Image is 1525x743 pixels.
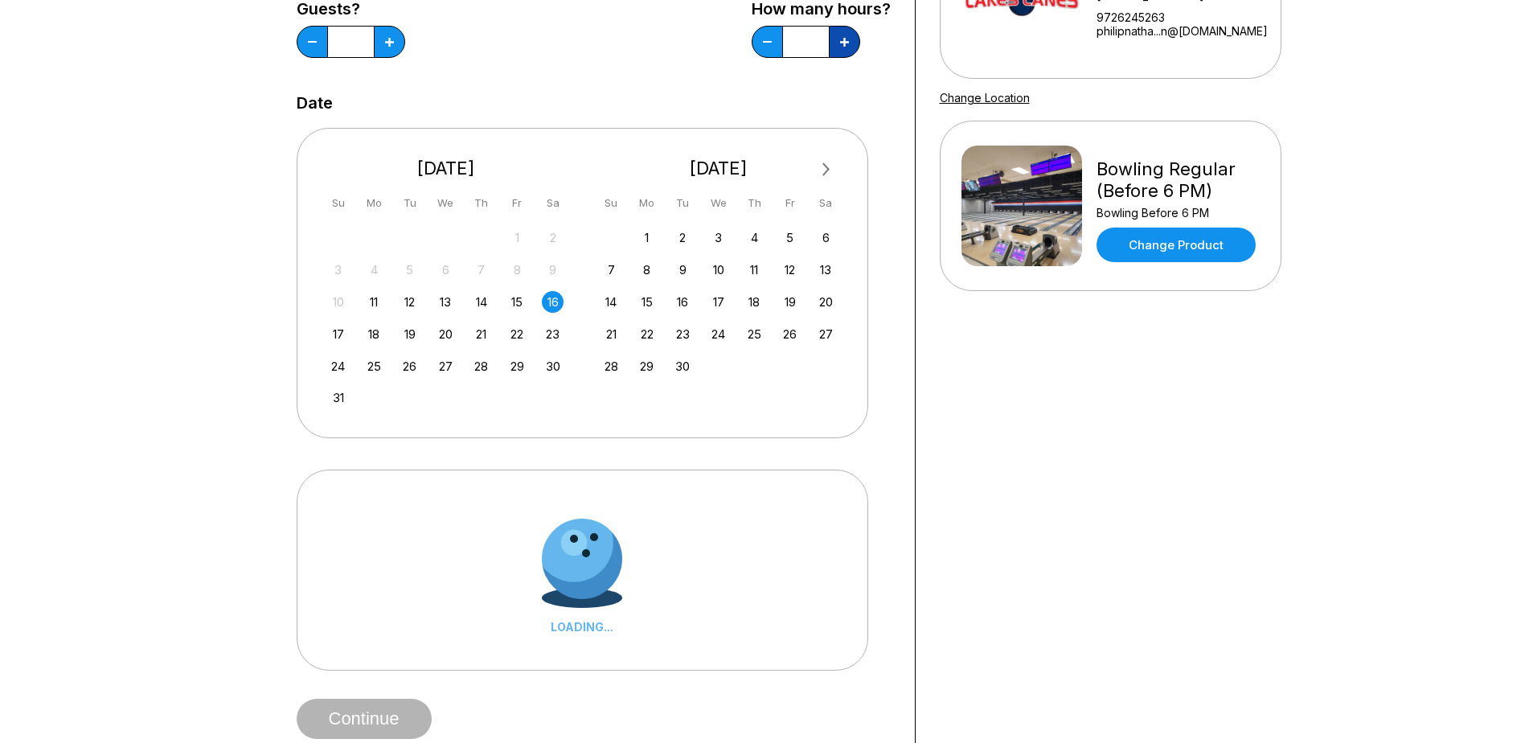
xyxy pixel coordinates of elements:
[744,227,765,248] div: Choose Thursday, September 4th, 2025
[542,259,564,281] div: Not available Saturday, August 9th, 2025
[399,259,420,281] div: Not available Tuesday, August 5th, 2025
[542,355,564,377] div: Choose Saturday, August 30th, 2025
[779,323,801,345] div: Choose Friday, September 26th, 2025
[506,259,528,281] div: Not available Friday, August 8th, 2025
[1097,10,1268,24] div: 9726245263
[601,323,622,345] div: Choose Sunday, September 21st, 2025
[506,291,528,313] div: Choose Friday, August 15th, 2025
[672,291,694,313] div: Choose Tuesday, September 16th, 2025
[672,192,694,214] div: Tu
[470,192,492,214] div: Th
[1097,228,1256,262] a: Change Product
[399,192,420,214] div: Tu
[399,323,420,345] div: Choose Tuesday, August 19th, 2025
[435,291,457,313] div: Choose Wednesday, August 13th, 2025
[707,259,729,281] div: Choose Wednesday, September 10th, 2025
[435,355,457,377] div: Choose Wednesday, August 27th, 2025
[707,192,729,214] div: We
[363,355,385,377] div: Choose Monday, August 25th, 2025
[322,158,571,179] div: [DATE]
[779,227,801,248] div: Choose Friday, September 5th, 2025
[598,225,839,377] div: month 2025-09
[815,323,837,345] div: Choose Saturday, September 27th, 2025
[672,259,694,281] div: Choose Tuesday, September 9th, 2025
[327,355,349,377] div: Choose Sunday, August 24th, 2025
[961,146,1082,266] img: Bowling Regular (Before 6 PM)
[506,323,528,345] div: Choose Friday, August 22nd, 2025
[1097,24,1268,38] a: philipnatha...n@[DOMAIN_NAME]
[744,192,765,214] div: Th
[435,323,457,345] div: Choose Wednesday, August 20th, 2025
[542,323,564,345] div: Choose Saturday, August 23rd, 2025
[814,157,839,183] button: Next Month
[326,225,567,409] div: month 2025-08
[707,227,729,248] div: Choose Wednesday, September 3rd, 2025
[636,227,658,248] div: Choose Monday, September 1st, 2025
[744,259,765,281] div: Choose Thursday, September 11th, 2025
[327,323,349,345] div: Choose Sunday, August 17th, 2025
[940,91,1030,105] a: Change Location
[636,192,658,214] div: Mo
[542,620,622,634] div: LOADING...
[744,291,765,313] div: Choose Thursday, September 18th, 2025
[744,323,765,345] div: Choose Thursday, September 25th, 2025
[594,158,843,179] div: [DATE]
[601,192,622,214] div: Su
[815,227,837,248] div: Choose Saturday, September 6th, 2025
[542,291,564,313] div: Choose Saturday, August 16th, 2025
[636,259,658,281] div: Choose Monday, September 8th, 2025
[779,192,801,214] div: Fr
[435,192,457,214] div: We
[1097,206,1260,220] div: Bowling Before 6 PM
[672,227,694,248] div: Choose Tuesday, September 2nd, 2025
[470,291,492,313] div: Choose Thursday, August 14th, 2025
[707,291,729,313] div: Choose Wednesday, September 17th, 2025
[672,355,694,377] div: Choose Tuesday, September 30th, 2025
[815,192,837,214] div: Sa
[815,291,837,313] div: Choose Saturday, September 20th, 2025
[601,291,622,313] div: Choose Sunday, September 14th, 2025
[327,387,349,408] div: Choose Sunday, August 31st, 2025
[601,259,622,281] div: Choose Sunday, September 7th, 2025
[636,355,658,377] div: Choose Monday, September 29th, 2025
[601,355,622,377] div: Choose Sunday, September 28th, 2025
[363,291,385,313] div: Choose Monday, August 11th, 2025
[363,323,385,345] div: Choose Monday, August 18th, 2025
[363,259,385,281] div: Not available Monday, August 4th, 2025
[470,259,492,281] div: Not available Thursday, August 7th, 2025
[815,259,837,281] div: Choose Saturday, September 13th, 2025
[470,323,492,345] div: Choose Thursday, August 21st, 2025
[363,192,385,214] div: Mo
[327,192,349,214] div: Su
[1097,158,1260,202] div: Bowling Regular (Before 6 PM)
[542,227,564,248] div: Not available Saturday, August 2nd, 2025
[327,291,349,313] div: Not available Sunday, August 10th, 2025
[327,259,349,281] div: Not available Sunday, August 3rd, 2025
[506,355,528,377] div: Choose Friday, August 29th, 2025
[779,259,801,281] div: Choose Friday, September 12th, 2025
[506,192,528,214] div: Fr
[399,355,420,377] div: Choose Tuesday, August 26th, 2025
[506,227,528,248] div: Not available Friday, August 1st, 2025
[435,259,457,281] div: Not available Wednesday, August 6th, 2025
[707,323,729,345] div: Choose Wednesday, September 24th, 2025
[470,355,492,377] div: Choose Thursday, August 28th, 2025
[636,291,658,313] div: Choose Monday, September 15th, 2025
[297,94,333,112] label: Date
[779,291,801,313] div: Choose Friday, September 19th, 2025
[672,323,694,345] div: Choose Tuesday, September 23rd, 2025
[399,291,420,313] div: Choose Tuesday, August 12th, 2025
[636,323,658,345] div: Choose Monday, September 22nd, 2025
[542,192,564,214] div: Sa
